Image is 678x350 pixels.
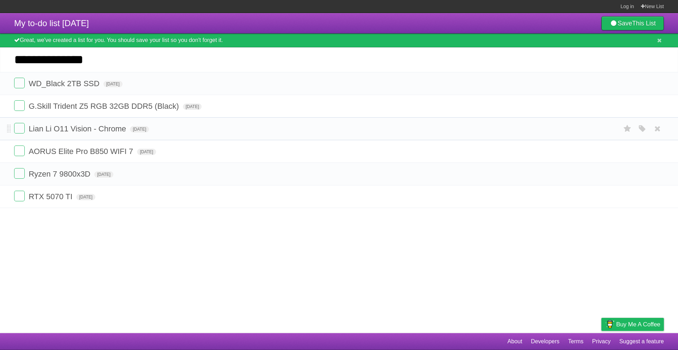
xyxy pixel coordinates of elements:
label: Done [14,191,25,201]
span: [DATE] [76,194,95,200]
span: Ryzen 7 9800x3D [29,170,92,178]
span: [DATE] [94,171,113,178]
span: [DATE] [103,81,123,87]
label: Star task [621,123,634,135]
span: G.Skill Trident Z5 RGB 32GB DDR5 (Black) [29,102,180,111]
a: SaveThis List [601,16,664,30]
a: Terms [568,335,584,348]
label: Done [14,123,25,134]
span: [DATE] [137,149,156,155]
label: Done [14,168,25,179]
a: Suggest a feature [619,335,664,348]
span: RTX 5070 TI [29,192,74,201]
a: About [507,335,522,348]
span: Lian Li O11 Vision - Chrome [29,124,128,133]
label: Done [14,78,25,88]
a: Privacy [592,335,611,348]
label: Done [14,146,25,156]
a: Developers [531,335,559,348]
span: WD_Black 2TB SSD [29,79,101,88]
span: AORUS Elite Pro B850 WIFI 7 [29,147,135,156]
span: [DATE] [130,126,149,132]
b: This List [632,20,656,27]
label: Done [14,100,25,111]
a: Buy me a coffee [601,318,664,331]
img: Buy me a coffee [605,318,614,330]
span: Buy me a coffee [616,318,660,331]
span: [DATE] [183,103,202,110]
span: My to-do list [DATE] [14,18,89,28]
